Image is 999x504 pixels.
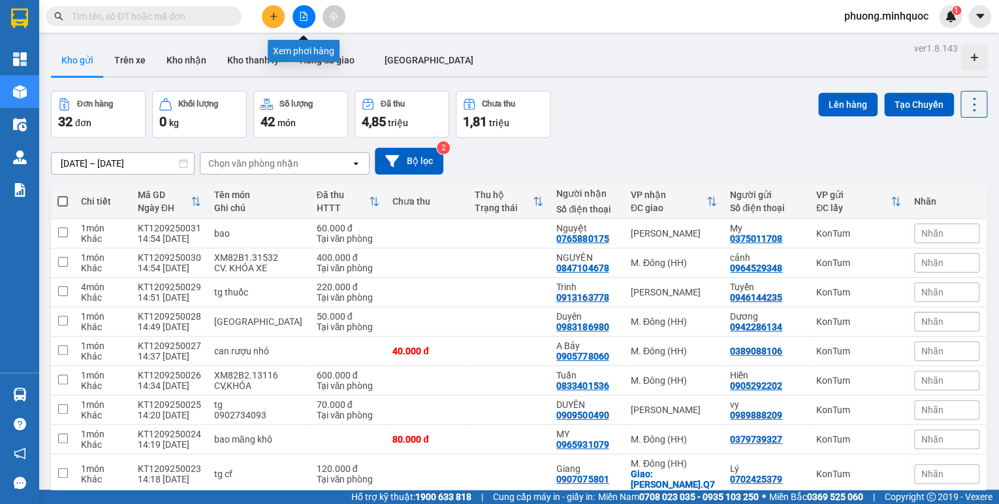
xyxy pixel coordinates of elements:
div: tg thuốc [214,287,304,297]
div: M. Đông (HH) [631,434,717,445]
div: KonTum [816,434,901,445]
div: cảnh [730,252,803,263]
div: 600.000 đ [317,370,380,380]
div: Nhãn [914,196,979,207]
span: Miền Bắc [769,490,863,504]
div: VP gửi [816,190,891,200]
div: Chi tiết [81,196,125,207]
div: KonTum [816,228,901,239]
div: Khối lượng [178,99,218,109]
div: 40.000 đ [392,346,462,356]
div: Tuyến [730,282,803,292]
div: 0765880175 [556,233,609,244]
div: 1 món [81,463,125,474]
div: 14:54 [DATE] [138,233,201,244]
span: 42 [261,114,275,129]
div: 80.000 đ [392,434,462,445]
div: MY [556,429,618,439]
div: Tuấn [556,370,618,380]
img: dashboard-icon [13,52,27,66]
div: Đã thu [317,190,370,200]
div: Người gửi [730,190,803,200]
span: triệu [388,118,408,128]
div: Tại văn phòng [317,322,380,332]
div: KonTum [816,375,901,386]
div: Ngày ĐH [138,203,191,213]
div: KT1209250024 [138,429,201,439]
div: Khác [81,474,125,484]
span: triệu [489,118,509,128]
span: Hỗ trợ kỹ thuật: [351,490,471,504]
div: 1 món [81,223,125,233]
div: 120.000 đ [317,463,380,474]
div: 1 món [81,399,125,410]
div: 60.000 đ [317,223,380,233]
div: KonTum [816,258,901,268]
button: caret-down [968,5,991,28]
span: Nhãn [921,287,943,297]
div: ĐC lấy [816,203,891,213]
div: 14:54 [DATE] [138,263,201,273]
div: Khác [81,439,125,450]
div: CV. KHÓA XE [214,263,304,273]
div: 1 món [81,370,125,380]
span: plus [269,12,278,21]
div: KT1209250028 [138,311,201,322]
div: HTTT [317,203,370,213]
span: [GEOGRAPHIC_DATA] [385,55,473,65]
span: 4,85 [362,114,386,129]
div: Duyên [556,311,618,322]
div: 70.000 đ [317,399,380,410]
div: [PERSON_NAME] [631,405,717,415]
div: M. Đông (HH) [631,375,717,386]
span: Miền Nam [598,490,759,504]
button: Kho nhận [156,44,217,76]
div: 0913163778 [556,292,609,303]
span: copyright [927,492,936,501]
div: Chọn văn phòng nhận [208,157,298,170]
div: KonTum [816,469,901,479]
div: 1 món [81,429,125,439]
th: Toggle SortBy [468,184,550,219]
div: Người nhận [556,188,618,199]
div: Nguyệt [556,223,618,233]
div: 0375011708 [730,233,782,244]
div: 14:34 [DATE] [138,380,201,391]
div: Hiền [730,370,803,380]
div: 14:18 [DATE] [138,474,201,484]
div: ver 1.8.143 [914,41,958,56]
div: 0907075801 [556,474,609,484]
div: Trinh [556,282,618,292]
strong: 0369 525 060 [807,492,863,502]
div: Tại văn phòng [317,292,380,303]
span: Nhãn [921,469,943,479]
img: icon-new-feature [945,10,957,22]
span: phuong.minhquoc [834,8,939,24]
button: Tạo Chuyến [884,93,954,116]
div: Tại văn phòng [317,233,380,244]
div: Dương [730,311,803,322]
div: Lý [730,463,803,474]
span: | [873,490,875,504]
div: Khác [81,380,125,391]
div: Tại văn phòng [317,474,380,484]
sup: 1 [952,6,961,15]
div: NGUYÊN [556,252,618,263]
div: 0905778060 [556,351,609,361]
div: can rượu nhỏ [214,346,304,356]
div: 14:49 [DATE] [138,322,201,332]
div: KT1209250027 [138,341,201,351]
svg: open [351,158,361,169]
div: 0909500490 [556,410,609,420]
div: Khác [81,410,125,420]
span: 32 [58,114,72,129]
div: Khác [81,263,125,273]
div: M. Đông (HH) [631,458,717,469]
span: Nhãn [921,375,943,386]
th: Toggle SortBy [810,184,908,219]
div: 0905292202 [730,380,782,391]
button: plus [262,5,285,28]
div: 0379739327 [730,434,782,445]
div: 400.000 đ [317,252,380,263]
button: Trên xe [104,44,156,76]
